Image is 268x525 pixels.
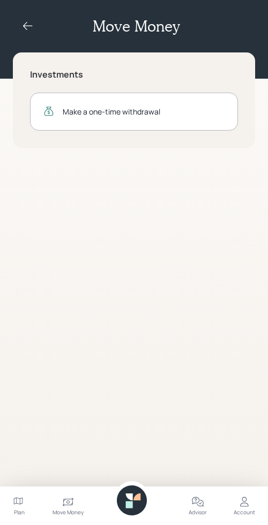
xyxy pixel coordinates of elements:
[30,70,238,80] h5: Investments
[14,508,25,516] div: Plan
[93,17,180,35] h2: Move Money
[53,508,84,516] div: Move Money
[234,508,255,516] div: Account
[189,508,207,516] div: Advisor
[63,106,225,117] div: Make a one-time withdrawal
